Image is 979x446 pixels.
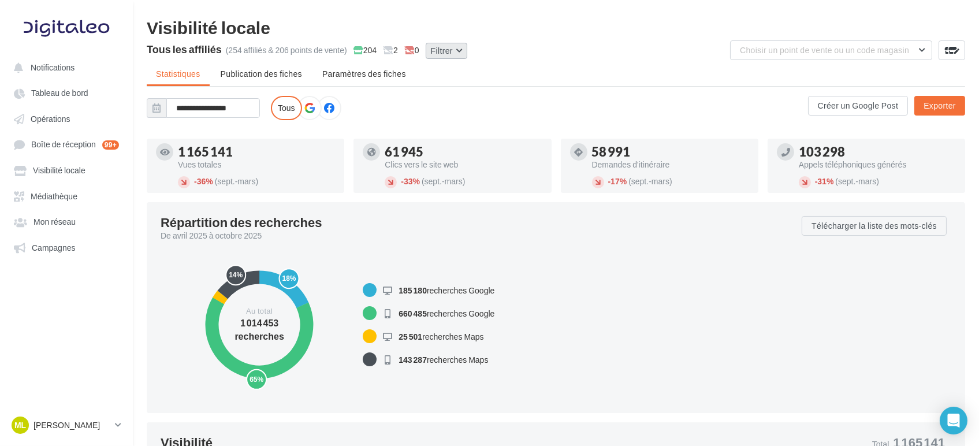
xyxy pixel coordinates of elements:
[353,44,377,56] span: 204
[799,161,956,169] div: Appels téléphoniques générés
[194,176,213,186] span: 36%
[404,44,419,56] span: 0
[835,176,879,186] span: (sept.-mars)
[7,185,126,206] a: Médiathèque
[399,332,483,341] span: recherches Maps
[147,18,965,36] div: Visibilité locale
[221,69,302,79] span: Publication des fiches
[161,216,322,229] div: Répartition des recherches
[399,309,427,318] span: 660 485
[7,108,126,129] a: Opérations
[808,96,909,116] button: Créer un Google Post
[399,355,488,365] span: recherches Maps
[7,237,126,258] a: Campagnes
[7,159,126,180] a: Visibilité locale
[32,243,76,252] span: Campagnes
[399,285,427,295] span: 185 180
[33,217,76,227] span: Mon réseau
[147,44,222,54] div: Tous les affiliés
[399,355,427,365] span: 143 287
[7,82,126,103] a: Tableau de bord
[592,161,749,169] div: Demandes d'itinéraire
[178,146,335,158] div: 1 165 141
[161,230,792,241] div: De avril 2025 à octobre 2025
[740,45,909,55] span: Choisir un point de vente ou un code magasin
[102,140,119,150] div: 99+
[628,176,672,186] span: (sept.-mars)
[914,96,965,116] button: Exporter
[401,176,404,186] span: -
[815,176,834,186] span: 31%
[7,57,121,77] button: Notifications
[215,176,258,186] span: (sept.-mars)
[31,62,75,72] span: Notifications
[401,176,420,186] span: 33%
[399,285,494,295] span: recherches Google
[226,44,347,56] div: (254 affiliés & 206 points de vente)
[31,88,88,98] span: Tableau de bord
[14,419,26,431] span: ML
[31,114,70,124] span: Opérations
[31,191,77,201] span: Médiathèque
[422,176,465,186] span: (sept.-mars)
[7,211,126,232] a: Mon réseau
[322,69,406,79] span: Paramètres des fiches
[815,176,818,186] span: -
[730,40,932,60] button: Choisir un point de vente ou un code magasin
[592,146,749,158] div: 58 991
[608,176,611,186] span: -
[802,216,947,236] button: Télécharger la liste des mots-clés
[383,44,398,56] span: 2
[426,43,467,59] button: Filtrer
[9,414,124,436] a: ML [PERSON_NAME]
[194,176,197,186] span: -
[33,419,110,431] p: [PERSON_NAME]
[399,309,494,318] span: recherches Google
[385,161,542,169] div: Clics vers le site web
[33,166,85,176] span: Visibilité locale
[399,332,422,341] span: 25 501
[178,161,335,169] div: Vues totales
[385,146,542,158] div: 61 945
[271,96,302,120] label: Tous
[31,140,96,150] span: Boîte de réception
[7,133,126,155] a: Boîte de réception 99+
[799,146,956,158] div: 103 298
[608,176,627,186] span: 17%
[940,407,967,434] div: Open Intercom Messenger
